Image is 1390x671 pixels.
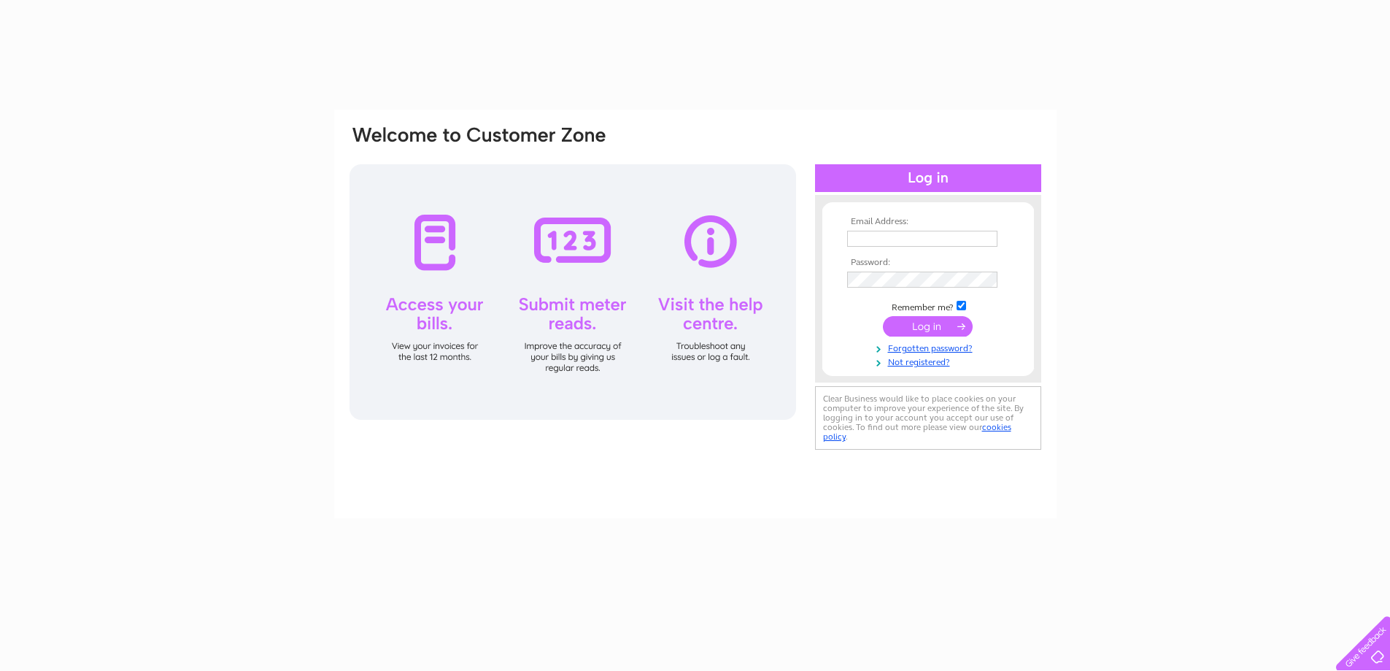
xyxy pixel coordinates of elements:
[843,217,1013,227] th: Email Address:
[815,386,1041,450] div: Clear Business would like to place cookies on your computer to improve your experience of the sit...
[843,299,1013,313] td: Remember me?
[847,340,1013,354] a: Forgotten password?
[823,422,1011,442] a: cookies policy
[843,258,1013,268] th: Password:
[883,316,973,337] input: Submit
[847,354,1013,368] a: Not registered?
